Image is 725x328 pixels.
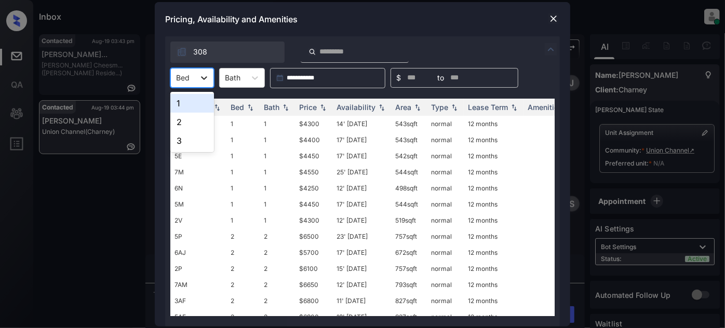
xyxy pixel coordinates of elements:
[260,164,295,180] td: 1
[332,212,391,228] td: 12' [DATE]
[226,244,260,261] td: 2
[226,309,260,325] td: 2
[332,244,391,261] td: 17' [DATE]
[226,132,260,148] td: 1
[295,293,332,309] td: $6800
[260,277,295,293] td: 2
[427,116,464,132] td: normal
[464,228,523,244] td: 12 months
[295,148,332,164] td: $4450
[332,116,391,132] td: 14' [DATE]
[260,244,295,261] td: 2
[332,228,391,244] td: 23' [DATE]
[427,148,464,164] td: normal
[170,148,226,164] td: 5E
[427,244,464,261] td: normal
[295,164,332,180] td: $4550
[260,293,295,309] td: 2
[295,196,332,212] td: $4450
[332,261,391,277] td: 15' [DATE]
[280,103,291,111] img: sorting
[170,293,226,309] td: 3AF
[226,164,260,180] td: 1
[391,164,427,180] td: 544 sqft
[260,212,295,228] td: 1
[437,72,444,84] span: to
[391,228,427,244] td: 757 sqft
[226,277,260,293] td: 2
[391,293,427,309] td: 827 sqft
[337,103,375,112] div: Availability
[170,113,214,131] div: 2
[170,244,226,261] td: 6AJ
[295,309,332,325] td: $6900
[260,196,295,212] td: 1
[464,196,523,212] td: 12 months
[332,148,391,164] td: 17' [DATE]
[427,132,464,148] td: normal
[468,103,508,112] div: Lease Term
[295,132,332,148] td: $4400
[260,116,295,132] td: 1
[295,212,332,228] td: $4300
[464,212,523,228] td: 12 months
[332,164,391,180] td: 25' [DATE]
[391,212,427,228] td: 519 sqft
[170,94,214,113] div: 1
[427,196,464,212] td: normal
[464,164,523,180] td: 12 months
[464,148,523,164] td: 12 months
[391,116,427,132] td: 543 sqft
[391,261,427,277] td: 757 sqft
[431,103,448,112] div: Type
[170,277,226,293] td: 7AM
[170,212,226,228] td: 2V
[170,196,226,212] td: 5M
[170,131,214,150] div: 3
[449,103,460,111] img: sorting
[260,148,295,164] td: 1
[427,180,464,196] td: normal
[545,43,557,56] img: icon-zuma
[396,72,401,84] span: $
[260,261,295,277] td: 2
[318,103,328,111] img: sorting
[260,309,295,325] td: 2
[332,293,391,309] td: 11' [DATE]
[377,103,387,111] img: sorting
[193,46,207,58] span: 308
[295,116,332,132] td: $4300
[231,103,244,112] div: Bed
[260,132,295,148] td: 1
[391,196,427,212] td: 544 sqft
[332,309,391,325] td: 19' [DATE]
[332,180,391,196] td: 12' [DATE]
[295,277,332,293] td: $6650
[427,277,464,293] td: normal
[528,103,562,112] div: Amenities
[391,309,427,325] td: 827 sqft
[427,309,464,325] td: normal
[391,180,427,196] td: 498 sqft
[260,180,295,196] td: 1
[464,244,523,261] td: 12 months
[264,103,279,112] div: Bath
[226,196,260,212] td: 1
[226,261,260,277] td: 2
[412,103,423,111] img: sorting
[308,47,316,57] img: icon-zuma
[427,164,464,180] td: normal
[295,180,332,196] td: $4250
[427,228,464,244] td: normal
[226,293,260,309] td: 2
[464,116,523,132] td: 12 months
[295,261,332,277] td: $6100
[464,293,523,309] td: 12 months
[245,103,256,111] img: sorting
[170,164,226,180] td: 7M
[332,196,391,212] td: 17' [DATE]
[295,228,332,244] td: $6500
[226,116,260,132] td: 1
[155,2,570,36] div: Pricing, Availability and Amenities
[170,228,226,244] td: 5P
